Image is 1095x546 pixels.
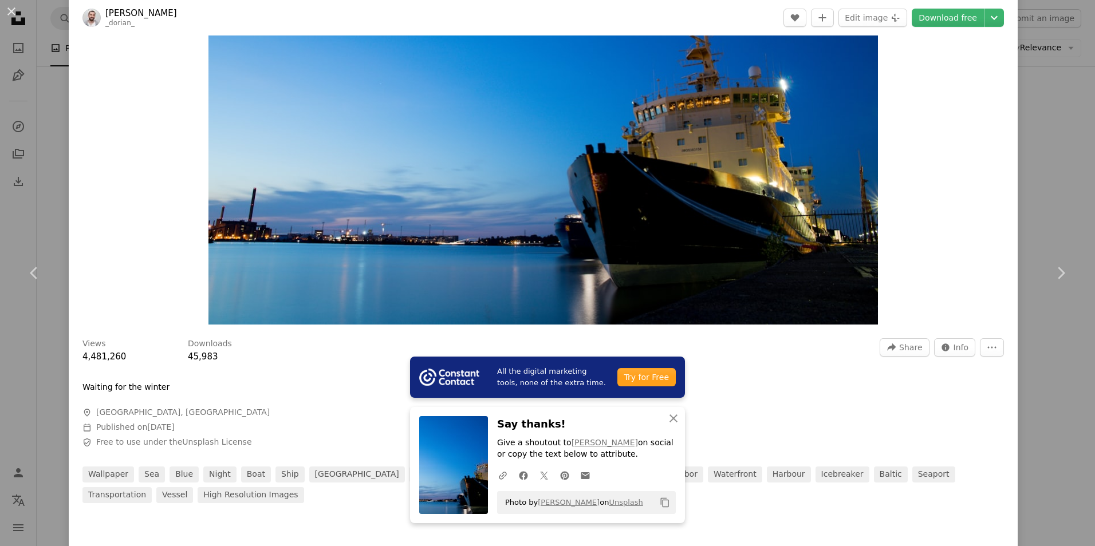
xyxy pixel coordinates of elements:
a: Download free [912,9,984,27]
a: Share on Pinterest [554,464,575,486]
button: Share this image [880,338,929,357]
button: Edit image [838,9,907,27]
a: icebreaker [816,466,869,482]
a: _dorian_ [105,19,135,27]
a: Next [1026,218,1095,328]
button: Copy to clipboard [655,493,675,512]
div: Try for Free [617,368,676,386]
span: 4,481,260 [82,351,126,362]
p: Give a shoutout to on social or copy the text below to attribute. [497,437,676,460]
a: [GEOGRAPHIC_DATA] [309,466,405,482]
button: More Actions [980,338,1004,357]
a: [PERSON_NAME] [572,438,638,447]
a: Share on Facebook [513,464,534,486]
a: High resolution images [198,487,304,503]
a: boat [241,466,271,482]
span: Free to use under the [96,437,252,448]
h3: Downloads [188,338,232,350]
a: Share over email [575,464,596,486]
a: All the digital marketing tools, none of the extra time.Try for Free [410,357,685,398]
a: harbour [767,466,811,482]
img: Go to Dorian Mongel's profile [82,9,101,27]
button: Choose download size [984,9,1004,27]
a: transportation [82,487,152,503]
a: [PERSON_NAME] [538,498,600,507]
a: seaport [912,466,955,482]
a: waterfront [708,466,762,482]
span: Info [954,339,969,356]
span: 45,983 [188,351,218,362]
a: skyline [409,466,450,482]
a: night [203,466,237,482]
a: Share on Twitter [534,464,554,486]
a: baltic [874,466,908,482]
button: Like [783,9,806,27]
span: Published on [96,422,175,432]
a: Unsplash [609,498,643,507]
a: ship [275,466,305,482]
p: Waiting for the winter [82,382,170,393]
h3: Say thanks! [497,416,676,433]
a: sea [139,466,165,482]
span: All the digital marketing tools, none of the extra time. [497,366,608,389]
button: Stats about this image [934,338,976,357]
a: Unsplash License [182,437,251,446]
span: Photo by on [499,493,643,512]
a: [PERSON_NAME] [105,7,177,19]
span: [GEOGRAPHIC_DATA], [GEOGRAPHIC_DATA] [96,407,270,418]
a: wallpaper [82,466,134,482]
span: Share [899,339,922,356]
button: Add to Collection [811,9,834,27]
a: vessel [156,487,193,503]
img: file-1754318165549-24bf788d5b37 [419,369,479,386]
a: blue [170,466,199,482]
h3: Views [82,338,106,350]
time: August 13, 2017 at 6:00:59 AM CDT [147,422,174,432]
